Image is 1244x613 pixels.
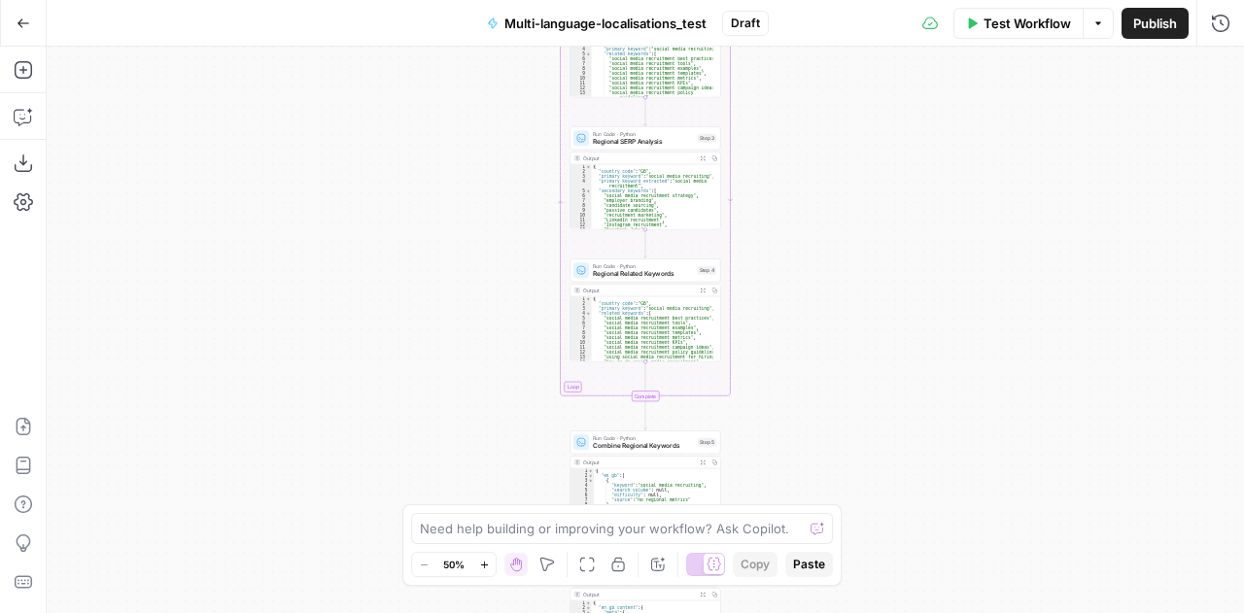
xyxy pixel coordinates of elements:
g: Edge from step_2-iteration-end to step_5 [644,401,647,429]
div: 13 [570,227,592,232]
span: Run Code · Python [593,262,694,270]
span: Regional SERP Analysis [593,137,694,147]
div: 3 [570,174,592,179]
span: Draft [731,15,760,32]
div: 1 [570,296,592,301]
g: Edge from step_3 to step_4 [644,229,647,257]
div: Step 5 [698,438,716,447]
span: Regional Related Keywords [593,269,694,279]
span: Toggle code folding, rows 5 through 25 [586,51,592,56]
div: Output [583,154,694,162]
div: 8 [570,66,592,71]
div: Complete [632,391,660,401]
span: Toggle code folding, rows 3 through 8 [588,478,594,483]
span: Run Code · Python [593,434,694,442]
span: Test Workflow [984,14,1071,33]
div: 12 [570,222,592,227]
div: Run Code · PythonRegional Related KeywordsStep 4Output{ "country_code":"GB", "primary_keyword":"s... [570,258,721,361]
div: 1 [570,164,592,169]
span: Toggle code folding, rows 1 through 16 [586,164,592,169]
div: 3 [570,478,594,483]
div: 13 [570,355,592,359]
span: Combine Regional Keywords [593,441,694,451]
div: 9 [570,335,592,340]
span: Toggle code folding, rows 5 through 15 [586,188,592,193]
div: 2 [570,605,592,610]
div: 1 [570,600,592,605]
div: Run Code · PythonRegional SERP AnalysisStep 3Output{ "country_code":"GB", "primary_keyword":"soci... [570,126,721,229]
div: 10 [570,340,592,345]
span: Paste [793,556,825,573]
div: 6 [570,321,592,325]
span: Multi-language-localisations_test [504,14,707,33]
button: Publish [1122,8,1189,39]
span: Toggle code folding, rows 1 through 25 [586,296,592,301]
div: Complete [570,391,721,401]
div: Step 4 [698,266,717,275]
div: 8 [570,330,592,335]
div: 12 [570,350,592,355]
div: 2 [570,473,594,478]
div: 4 [570,311,592,316]
button: Multi-language-localisations_test [475,8,718,39]
div: 4 [570,483,594,488]
span: Toggle code folding, rows 2 through 10 [586,605,592,610]
div: Run Code · PythonCombine Regional KeywordsStep 5Output{ "en_gb":[ { "keyword":"social media recru... [570,430,721,533]
div: 11 [570,345,592,350]
div: 6 [570,193,592,198]
span: Toggle code folding, rows 4 through 24 [586,311,592,316]
div: 14 [570,359,592,364]
div: 11 [570,81,592,85]
div: 5 [570,51,592,56]
span: Toggle code folding, rows 1 through 164 [588,468,594,473]
div: 7 [570,497,594,502]
div: 13 [570,90,592,100]
div: 5 [570,316,592,321]
div: Step 3 [698,134,716,143]
div: 6 [570,56,592,61]
div: 7 [570,198,592,203]
span: Toggle code folding, rows 2 through 93 [588,473,594,478]
div: Output [583,591,694,598]
div: Output [583,459,694,466]
span: Run Code · Python [593,130,694,138]
div: 2 [570,169,592,174]
div: Output [583,287,694,294]
div: 6 [570,493,594,497]
div: 1 [570,468,594,473]
button: Paste [785,552,833,577]
span: Copy [741,556,770,573]
div: 2 [570,301,592,306]
button: Test Workflow [953,8,1083,39]
div: 5 [570,188,592,193]
div: 7 [570,61,592,66]
div: 9 [570,208,592,213]
div: 11 [570,218,592,222]
span: Publish [1133,14,1177,33]
div: 10 [570,76,592,81]
span: 50% [443,557,465,572]
div: 7 [570,325,592,330]
div: 4 [570,179,592,188]
div: 12 [570,85,592,90]
div: 10 [570,213,592,218]
div: 4 [570,47,592,51]
div: 9 [570,71,592,76]
div: 3 [570,306,592,311]
button: Copy [733,552,777,577]
g: Edge from step_2 to step_3 [644,97,647,125]
div: 5 [570,488,594,493]
div: 8 [570,502,594,507]
div: 8 [570,203,592,208]
span: Toggle code folding, rows 1 through 11 [586,600,592,605]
